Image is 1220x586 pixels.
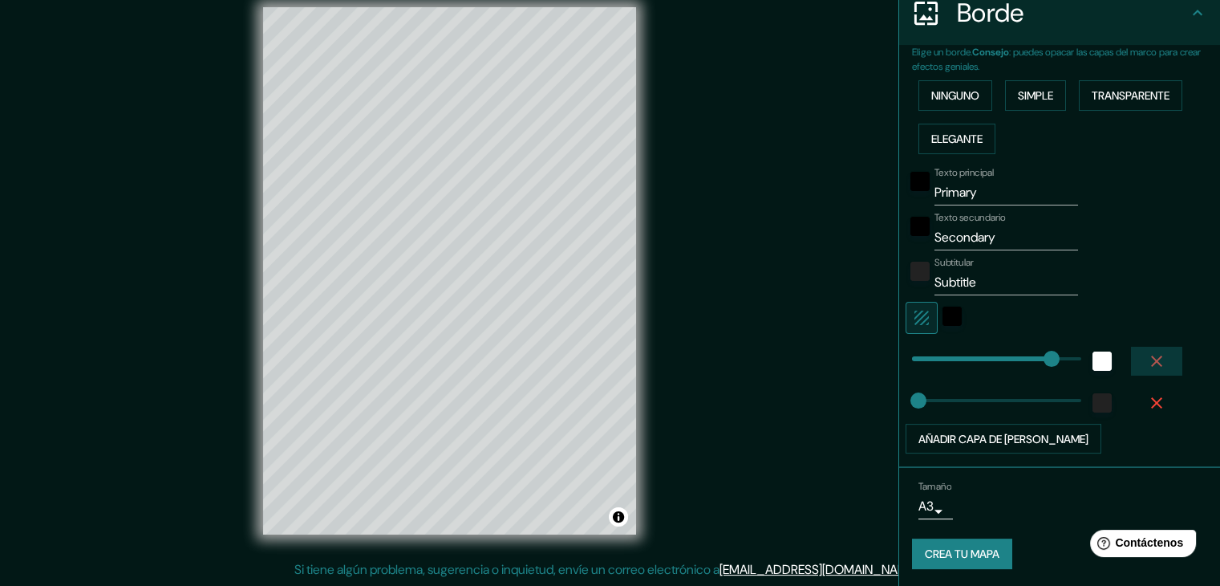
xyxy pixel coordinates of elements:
[910,262,930,281] button: color-222222
[934,211,1006,224] font: Texto secundario
[912,46,1201,73] font: : puedes opacar las capas del marco para crear efectos geniales.
[931,88,979,103] font: Ninguno
[1077,523,1202,568] iframe: Lanzador de widgets de ayuda
[1092,352,1112,371] button: white
[1005,80,1066,111] button: Simple
[1092,88,1169,103] font: Transparente
[918,124,995,154] button: Elegante
[719,561,918,578] a: [EMAIL_ADDRESS][DOMAIN_NAME]
[942,307,962,326] button: black
[918,80,992,111] button: Ninguno
[294,561,719,578] font: Si tiene algún problema, sugerencia o inquietud, envíe un correo electrónico a
[918,432,1088,446] font: Añadir capa de [PERSON_NAME]
[906,424,1101,454] button: Añadir capa de [PERSON_NAME]
[934,256,974,269] font: Subtitular
[910,217,930,236] button: negro
[918,498,934,515] font: A3
[931,132,983,146] font: Elegante
[609,507,628,527] button: Activar o desactivar atribución
[972,46,1009,59] font: Consejo
[910,172,930,191] button: negro
[918,494,953,519] div: A3
[912,539,1012,569] button: Crea tu mapa
[918,481,951,494] font: Tamaño
[1092,393,1112,413] button: color-222222
[1079,80,1182,111] button: Transparente
[934,166,994,179] font: Texto principal
[1018,88,1053,103] font: Simple
[912,46,972,59] font: Elige un borde.
[925,547,999,562] font: Crea tu mapa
